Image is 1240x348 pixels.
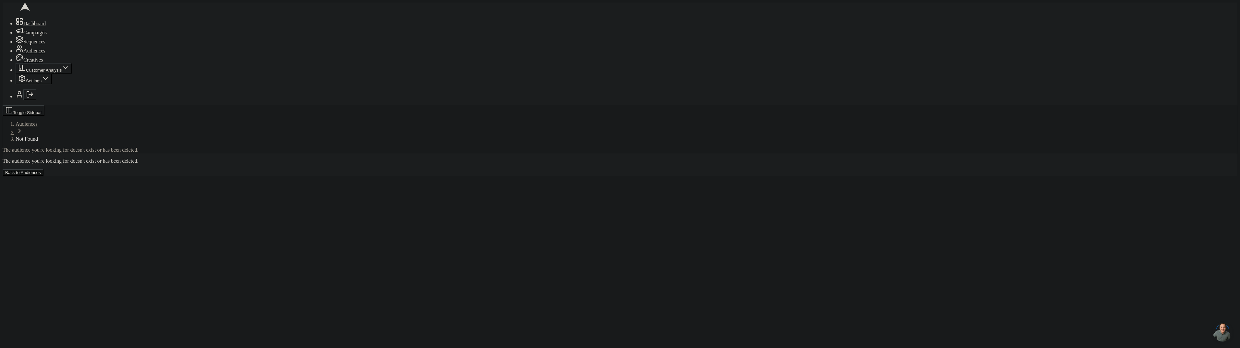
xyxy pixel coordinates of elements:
span: Dashboard [23,21,46,26]
button: Toggle Sidebar [3,105,44,116]
span: Campaigns [23,30,47,35]
a: Audiences [16,121,38,127]
button: Customer Analysis [16,63,72,74]
a: Open chat [1213,322,1232,342]
div: The audience you're looking for doesn't exist or has been deleted. [3,147,1237,153]
a: Sequences [16,39,45,44]
span: Settings [26,78,42,83]
span: Not Found [16,136,38,142]
nav: breadcrumb [3,121,1237,142]
span: Sequences [23,39,45,44]
span: Creatives [23,57,43,63]
a: Creatives [16,57,43,63]
span: Toggle Sidebar [13,110,42,115]
button: Settings [16,74,52,84]
span: Audiences [23,48,45,53]
button: Log out [23,89,36,100]
a: Dashboard [16,21,46,26]
p: The audience you're looking for doesn't exist or has been deleted. [3,158,1237,164]
a: Campaigns [16,30,47,35]
span: Customer Analysis [26,68,62,73]
a: Audiences [16,48,45,53]
button: Back to Audiences [3,169,43,176]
